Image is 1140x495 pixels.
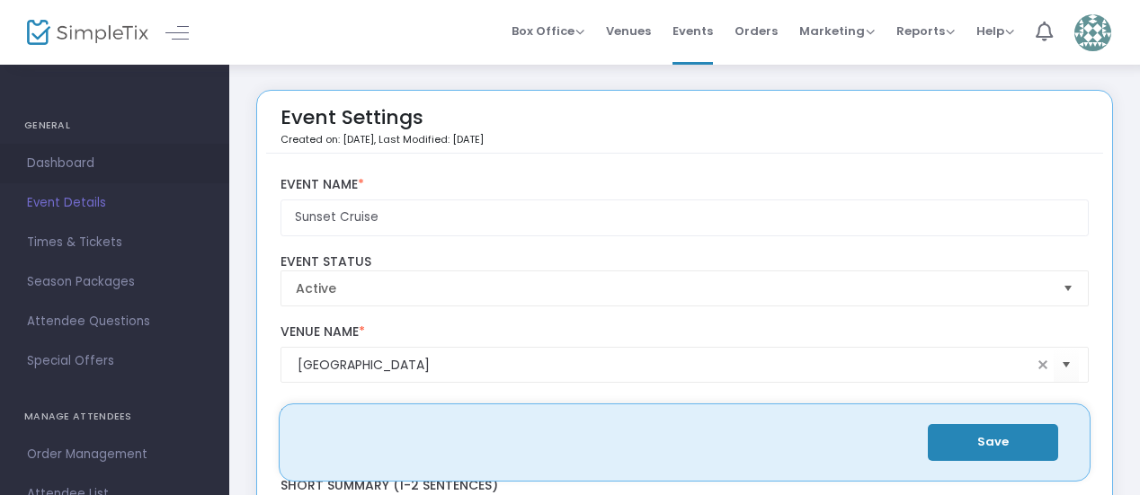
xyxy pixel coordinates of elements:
label: Event Name [281,177,1090,193]
label: Event Status [281,254,1090,270]
h4: MANAGE ATTENDEES [24,399,205,435]
span: Orders [735,8,778,54]
span: Venues [606,8,651,54]
span: clear [1032,354,1054,376]
span: Dashboard [27,152,202,175]
span: Short Summary (1-2 Sentences) [281,476,498,494]
span: , Last Modified: [DATE] [374,132,484,146]
span: Active [296,279,1049,297]
input: Enter Event Name [281,199,1090,236]
span: Season Packages [27,270,202,294]
div: Event Settings [281,100,484,153]
h4: GENERAL [24,108,205,144]
span: Events [672,8,713,54]
span: Attendee Questions [27,310,202,333]
span: Help [976,22,1014,40]
span: Reports [896,22,955,40]
button: Select [1054,347,1079,384]
span: Box Office [512,22,584,40]
span: Special Offers [27,349,202,373]
button: Select [1055,271,1081,305]
span: Event Details [27,191,202,215]
span: Order Management [27,443,202,466]
p: Created on: [DATE] [281,132,484,147]
input: Select Venue [298,356,1033,375]
span: Marketing [799,22,875,40]
button: Save [928,424,1058,461]
label: Venue Name [281,324,1090,340]
span: Times & Tickets [27,231,202,254]
label: Enable Ticket Sales [281,401,1090,428]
